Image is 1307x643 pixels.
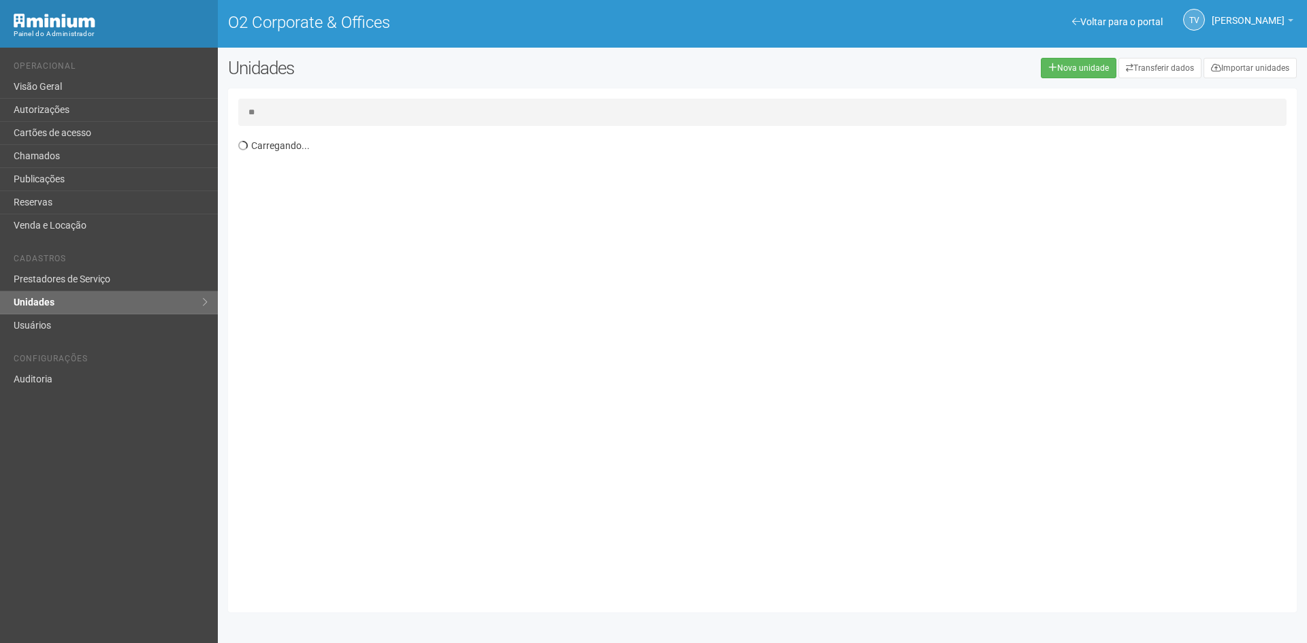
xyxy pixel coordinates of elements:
a: Importar unidades [1204,58,1297,78]
div: Carregando... [238,133,1297,602]
a: Voltar para o portal [1072,16,1163,27]
a: [PERSON_NAME] [1212,17,1293,28]
a: Nova unidade [1041,58,1116,78]
li: Operacional [14,61,208,76]
a: TV [1183,9,1205,31]
h1: O2 Corporate & Offices [228,14,752,31]
div: Painel do Administrador [14,28,208,40]
span: Thayane Vasconcelos Torres [1212,2,1285,26]
li: Configurações [14,354,208,368]
a: Transferir dados [1118,58,1201,78]
li: Cadastros [14,254,208,268]
img: Minium [14,14,95,28]
h2: Unidades [228,58,662,78]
